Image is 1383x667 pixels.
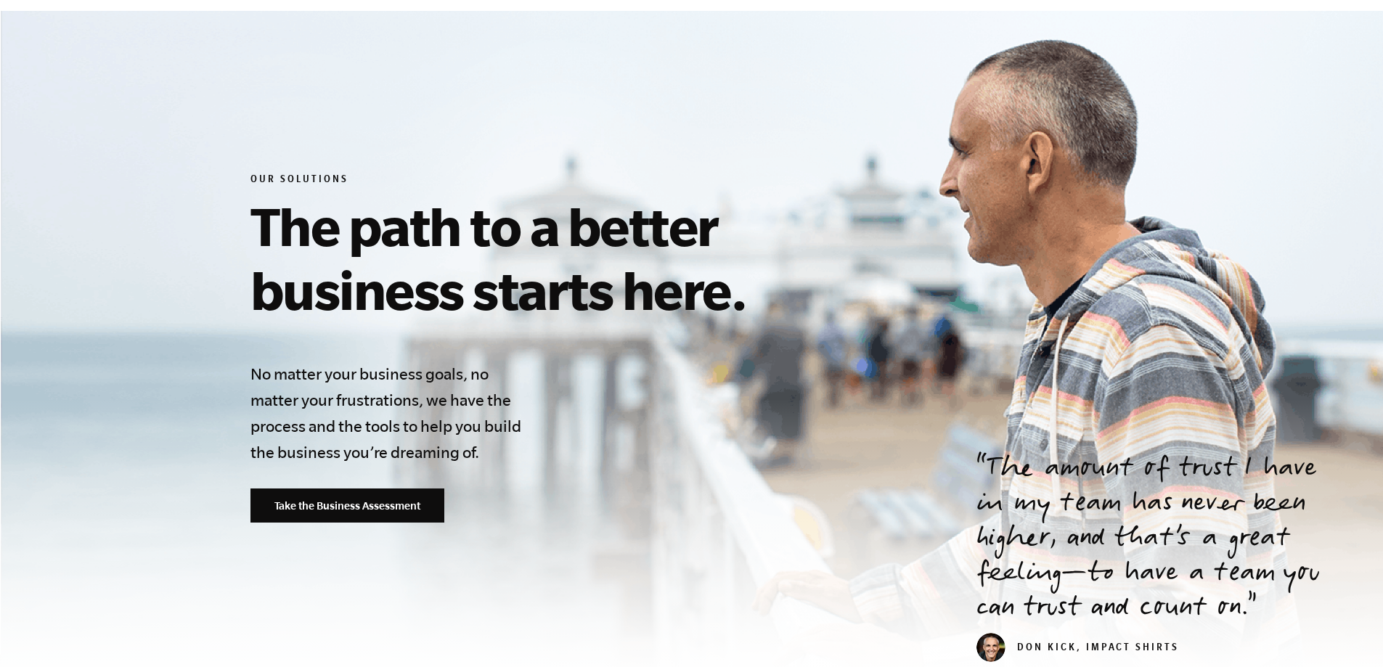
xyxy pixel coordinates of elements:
img: don_kick_head_small [976,633,1005,662]
a: Take the Business Assessment [250,488,444,523]
h6: Our Solutions [250,173,913,188]
h1: The path to a better business starts here. [250,194,913,322]
cite: Don Kick, Impact Shirts [976,643,1179,655]
div: 채팅 위젯 [1310,597,1383,667]
iframe: Chat Widget [1310,597,1383,667]
h4: No matter your business goals, no matter your frustrations, we have the process and the tools to ... [250,361,529,465]
p: The amount of trust I have in my team has never been higher, and that’s a great feeling—to have a... [976,453,1348,627]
